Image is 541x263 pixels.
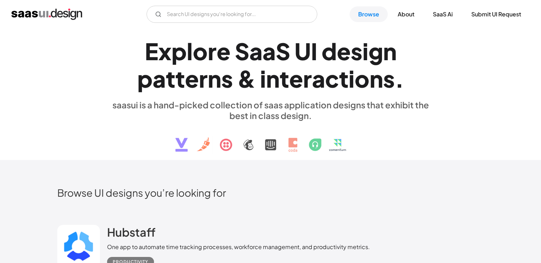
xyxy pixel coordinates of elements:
[362,37,368,65] div: i
[107,225,155,243] a: Hubstaff
[311,37,317,65] div: I
[208,65,221,92] div: n
[145,37,158,65] div: E
[383,37,397,65] div: n
[107,99,434,121] div: saasui is a hand-picked collection of saas application designs that exhibit the best in class des...
[337,37,351,65] div: e
[303,65,312,92] div: r
[147,6,317,23] form: Email Form
[325,65,339,92] div: c
[395,65,404,92] div: .
[463,6,530,22] a: Submit UI Request
[235,37,249,65] div: S
[187,37,193,65] div: l
[137,65,153,92] div: p
[312,65,325,92] div: a
[260,65,266,92] div: i
[175,65,185,92] div: t
[208,37,217,65] div: r
[107,37,434,92] h1: Explore SaaS UI design patterns & interactions.
[107,225,155,239] h2: Hubstaff
[262,37,276,65] div: a
[171,37,187,65] div: p
[57,186,484,199] h2: Browse UI designs you’re looking for
[107,243,370,251] div: One app to automate time tracking processes, workforce management, and productivity metrics.
[350,6,388,22] a: Browse
[153,65,166,92] div: a
[351,37,362,65] div: s
[355,65,370,92] div: o
[249,37,262,65] div: a
[389,6,423,22] a: About
[266,65,280,92] div: n
[221,65,233,92] div: s
[349,65,355,92] div: i
[193,37,208,65] div: o
[11,9,82,20] a: home
[370,65,383,92] div: n
[280,65,289,92] div: t
[185,65,199,92] div: e
[289,65,303,92] div: e
[237,65,256,92] div: &
[158,37,171,65] div: x
[217,37,230,65] div: e
[166,65,175,92] div: t
[147,6,317,23] input: Search UI designs you're looking for...
[199,65,208,92] div: r
[163,121,378,158] img: text, icon, saas logo
[368,37,383,65] div: g
[424,6,461,22] a: SaaS Ai
[339,65,349,92] div: t
[322,37,337,65] div: d
[383,65,395,92] div: s
[295,37,311,65] div: U
[276,37,290,65] div: S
